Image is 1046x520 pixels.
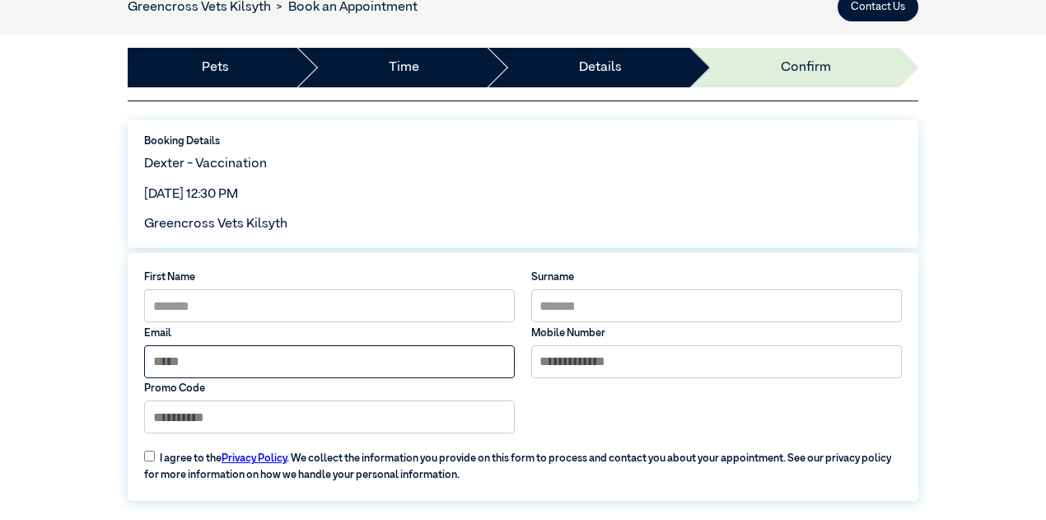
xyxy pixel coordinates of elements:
[531,326,902,341] label: Mobile Number
[222,453,287,464] a: Privacy Policy
[202,58,229,77] a: Pets
[144,218,287,231] span: Greencross Vets Kilsyth
[144,381,515,396] label: Promo Code
[144,269,515,285] label: First Name
[128,1,271,14] a: Greencross Vets Kilsyth
[136,441,909,483] label: I agree to the . We collect the information you provide on this form to process and contact you a...
[144,326,515,341] label: Email
[531,269,902,285] label: Surname
[144,188,238,201] span: [DATE] 12:30 PM
[144,451,155,461] input: I agree to thePrivacy Policy. We collect the information you provide on this form to process and ...
[144,134,902,149] label: Booking Details
[579,58,622,77] a: Details
[144,157,267,171] span: Dexter - Vaccination
[389,58,419,77] a: Time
